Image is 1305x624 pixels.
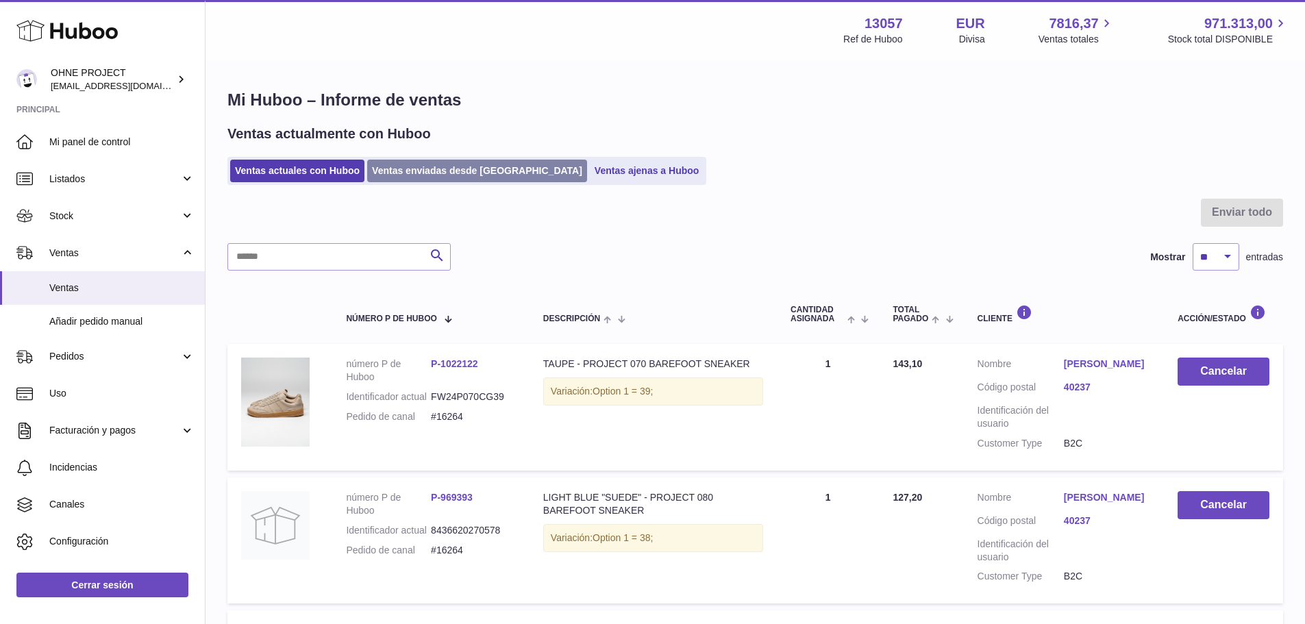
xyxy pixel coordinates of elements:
[431,544,516,557] dd: #16264
[367,160,587,182] a: Ventas enviadas desde [GEOGRAPHIC_DATA]
[227,89,1283,111] h1: Mi Huboo – Informe de ventas
[593,532,653,543] span: Option 1 = 38;
[978,381,1064,397] dt: Código postal
[543,524,763,552] div: Variación:
[1178,305,1269,323] div: Acción/Estado
[1204,14,1273,33] span: 971.313,00
[1064,437,1150,450] dd: B2C
[978,570,1064,583] dt: Customer Type
[543,491,763,517] div: LIGHT BLUE "SUEDE" - PROJECT 080 BAREFOOT SNEAKER
[590,160,704,182] a: Ventas ajenas a Huboo
[843,33,902,46] div: Ref de Huboo
[777,477,879,603] td: 1
[1064,491,1150,504] a: [PERSON_NAME]
[230,160,364,182] a: Ventas actuales con Huboo
[16,69,37,90] img: internalAdmin-13057@internal.huboo.com
[346,314,436,323] span: número P de Huboo
[956,14,985,33] strong: EUR
[1064,570,1150,583] dd: B2C
[543,377,763,405] div: Variación:
[346,544,431,557] dt: Pedido de canal
[431,410,516,423] dd: #16264
[777,344,879,470] td: 1
[1168,14,1289,46] a: 971.313,00 Stock total DISPONIBLE
[346,491,431,517] dt: número P de Huboo
[49,315,195,328] span: Añadir pedido manual
[1178,358,1269,386] button: Cancelar
[893,492,922,503] span: 127,20
[978,404,1064,430] dt: Identificación del usuario
[346,358,431,384] dt: número P de Huboo
[431,524,516,537] dd: 8436620270578
[49,350,180,363] span: Pedidos
[49,461,195,474] span: Incidencias
[49,424,180,437] span: Facturación y pagos
[791,305,844,323] span: Cantidad ASIGNADA
[865,14,903,33] strong: 13057
[1064,381,1150,394] a: 40237
[978,358,1064,374] dt: Nombre
[51,66,174,92] div: OHNE PROJECT
[893,358,922,369] span: 143,10
[1039,14,1115,46] a: 7816,37 Ventas totales
[978,514,1064,531] dt: Código postal
[51,80,201,91] span: [EMAIL_ADDRESS][DOMAIN_NAME]
[893,305,928,323] span: Total pagado
[49,535,195,548] span: Configuración
[346,390,431,403] dt: Identificador actual
[1064,514,1150,527] a: 40237
[241,358,310,447] img: TAUPE_WEB.jpg
[49,136,195,149] span: Mi panel de control
[1039,33,1115,46] span: Ventas totales
[227,125,431,143] h2: Ventas actualmente con Huboo
[346,410,431,423] dt: Pedido de canal
[1064,358,1150,371] a: [PERSON_NAME]
[431,390,516,403] dd: FW24P070CG39
[49,247,180,260] span: Ventas
[1246,251,1283,264] span: entradas
[16,573,188,597] a: Cerrar sesión
[978,538,1064,564] dt: Identificación del usuario
[1150,251,1185,264] label: Mostrar
[978,437,1064,450] dt: Customer Type
[49,498,195,511] span: Canales
[431,492,473,503] a: P-969393
[959,33,985,46] div: Divisa
[49,173,180,186] span: Listados
[346,524,431,537] dt: Identificador actual
[593,386,653,397] span: Option 1 = 39;
[431,358,478,369] a: P-1022122
[49,210,180,223] span: Stock
[49,282,195,295] span: Ventas
[49,387,195,400] span: Uso
[1178,491,1269,519] button: Cancelar
[978,491,1064,508] dt: Nombre
[1049,14,1098,33] span: 7816,37
[241,491,310,560] img: no-photo.jpg
[543,358,763,371] div: TAUPE - PROJECT 070 BAREFOOT SNEAKER
[978,305,1151,323] div: Cliente
[1168,33,1289,46] span: Stock total DISPONIBLE
[543,314,600,323] span: Descripción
